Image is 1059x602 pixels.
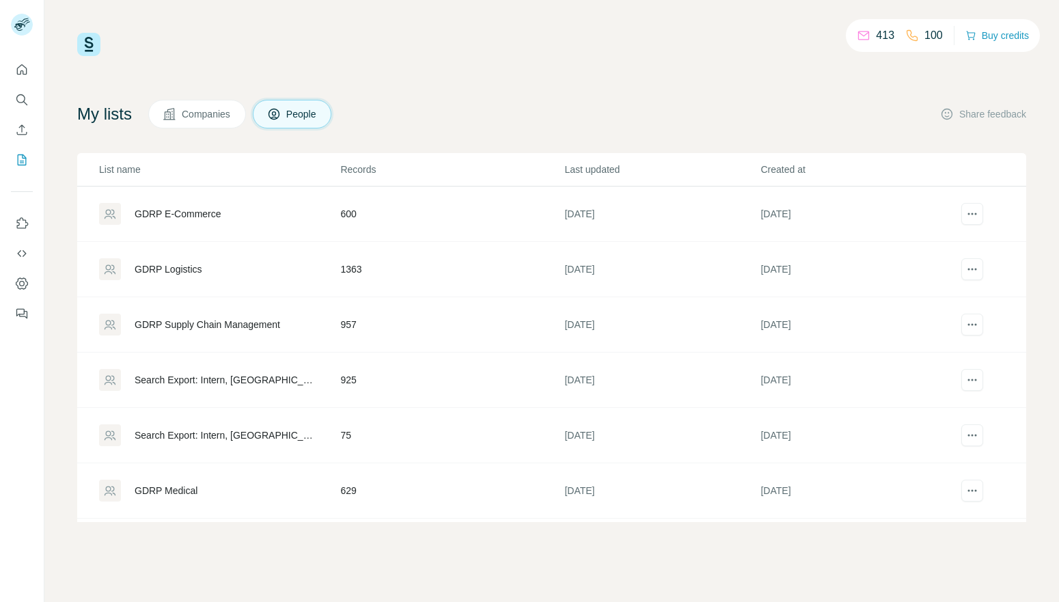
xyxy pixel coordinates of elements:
h4: My lists [77,103,132,125]
p: Created at [760,163,955,176]
td: [DATE] [760,353,956,408]
td: [DATE] [564,187,760,242]
td: [DATE] [564,463,760,519]
td: [DATE] [564,519,760,574]
button: Search [11,87,33,112]
div: GDRP E-Commerce [135,207,221,221]
td: 1363 [340,242,564,297]
img: Surfe Logo [77,33,100,56]
span: Companies [182,107,232,121]
button: actions [961,258,983,280]
td: [DATE] [564,408,760,463]
div: GDRP Supply Chain Management [135,318,280,331]
button: actions [961,424,983,446]
p: 100 [924,27,943,44]
td: 957 [340,297,564,353]
p: 413 [876,27,894,44]
div: GDRP Logistics [135,262,202,276]
td: [DATE] [760,519,956,574]
td: [DATE] [760,463,956,519]
td: 1000 [340,519,564,574]
td: [DATE] [760,187,956,242]
div: Search Export: Intern, [GEOGRAPHIC_DATA], Posted on LinkedIn - [DATE] 14:31 [135,373,317,387]
td: [DATE] [564,353,760,408]
span: People [286,107,318,121]
button: My lists [11,148,33,172]
button: Feedback [11,301,33,326]
button: Buy credits [965,26,1029,45]
td: [DATE] [760,408,956,463]
button: actions [961,480,983,502]
p: List name [99,163,339,176]
button: Share feedback [940,107,1026,121]
td: [DATE] [564,297,760,353]
button: actions [961,369,983,391]
p: Last updated [564,163,759,176]
td: 925 [340,353,564,408]
button: actions [961,314,983,336]
div: Search Export: Intern, [GEOGRAPHIC_DATA], Posted on LinkedIn - [DATE] 14:17 [135,428,317,442]
td: 629 [340,463,564,519]
button: Enrich CSV [11,118,33,142]
td: [DATE] [760,242,956,297]
p: Records [340,163,563,176]
td: [DATE] [564,242,760,297]
button: Use Surfe API [11,241,33,266]
td: 75 [340,408,564,463]
button: Dashboard [11,271,33,296]
div: GDRP Medical [135,484,197,497]
button: Quick start [11,57,33,82]
button: actions [961,203,983,225]
td: [DATE] [760,297,956,353]
button: Use Surfe on LinkedIn [11,211,33,236]
td: 600 [340,187,564,242]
